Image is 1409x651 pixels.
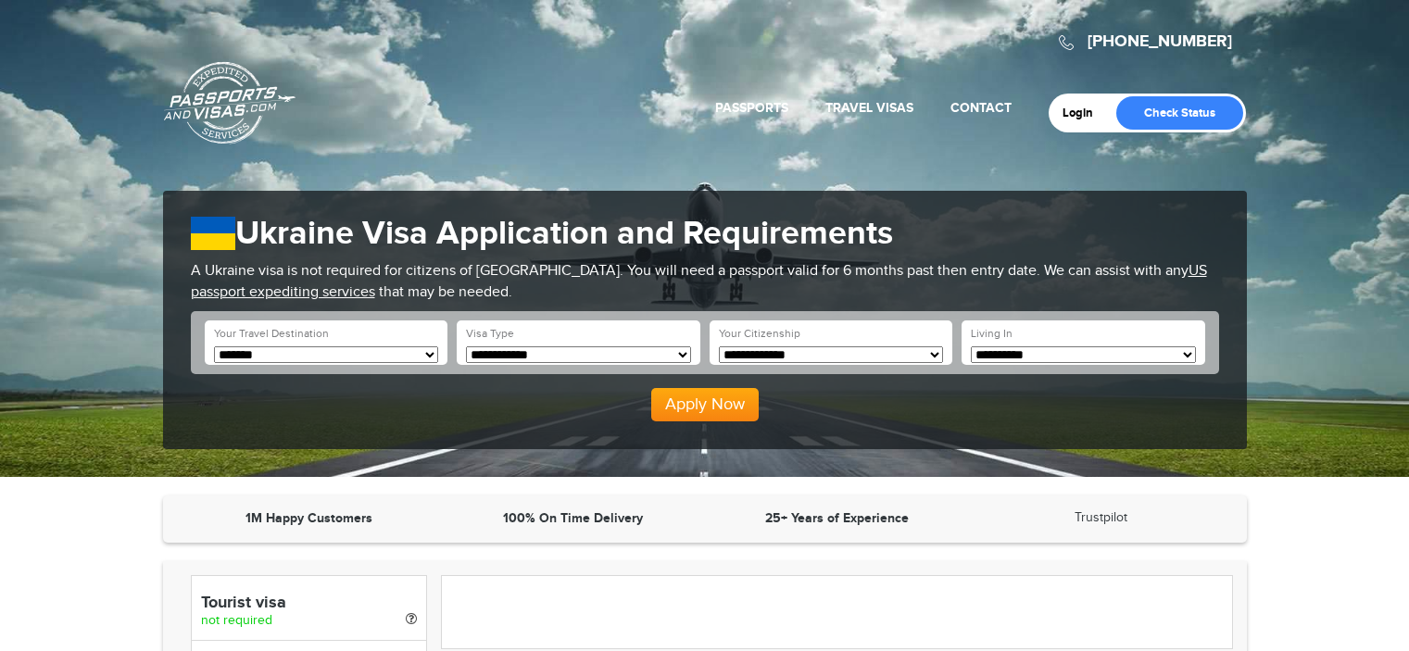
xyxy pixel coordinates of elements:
h4: Tourist visa [201,595,417,613]
h1: Ukraine Visa Application and Requirements [191,214,1219,254]
label: Living In [971,326,1013,342]
strong: 1M Happy Customers [245,510,372,526]
a: Passports & [DOMAIN_NAME] [164,61,296,144]
span: not required [201,613,272,628]
a: Passports [715,100,788,116]
strong: 25+ Years of Experience [765,510,909,526]
a: Trustpilot [1075,510,1127,525]
a: Contact [950,100,1012,116]
a: [PHONE_NUMBER] [1088,31,1232,52]
a: Check Status [1116,96,1243,130]
button: Apply Now [651,388,759,421]
a: Login [1063,106,1106,120]
label: Your Travel Destination [214,326,329,342]
p: A Ukraine visa is not required for citizens of [GEOGRAPHIC_DATA]. You will need a passport valid ... [191,261,1219,304]
label: Your Citizenship [719,326,800,342]
strong: 100% On Time Delivery [503,510,643,526]
a: Travel Visas [825,100,913,116]
label: Visa Type [466,326,514,342]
